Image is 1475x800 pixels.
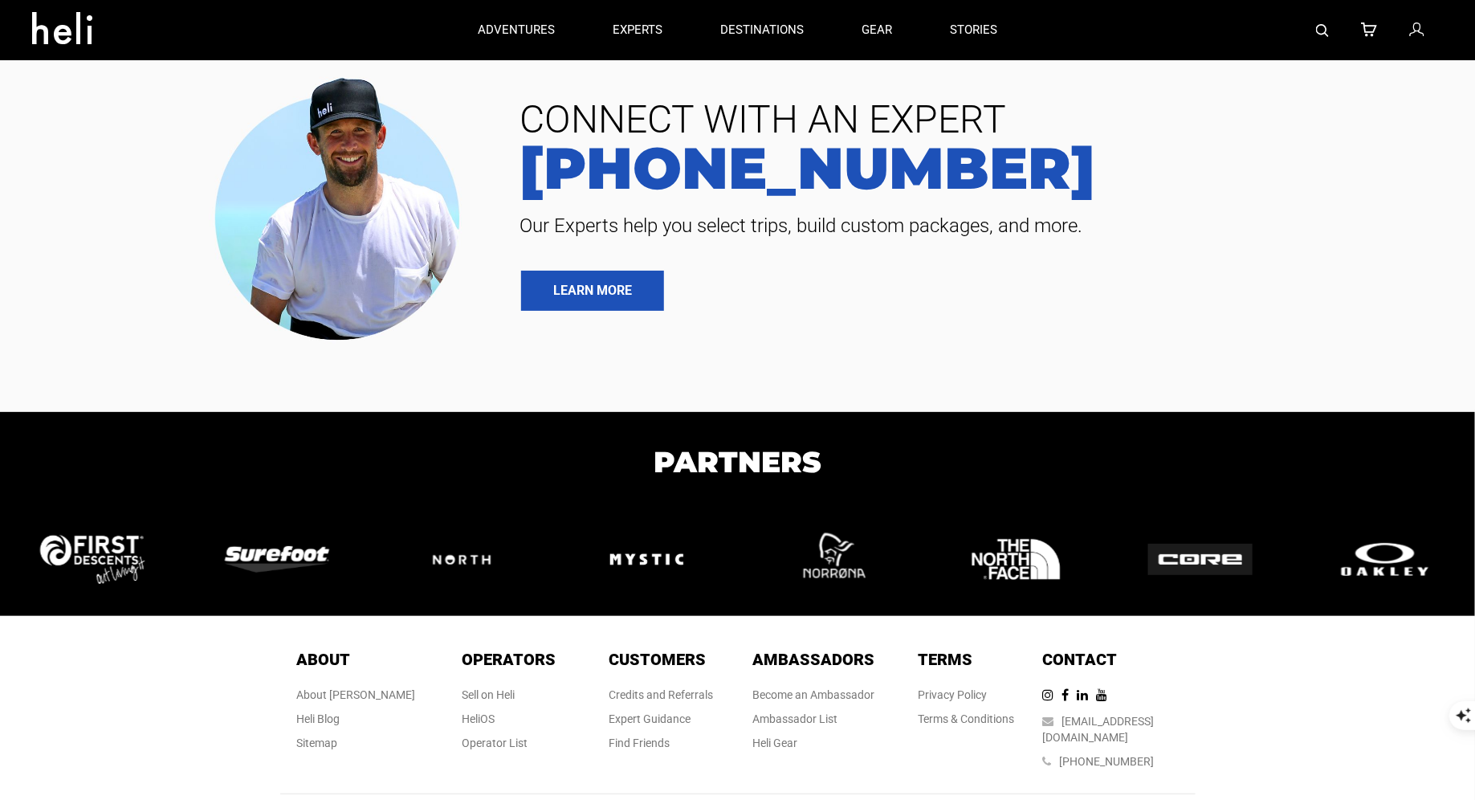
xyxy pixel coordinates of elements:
[507,213,1451,239] span: Our Experts help you select trips, build custom packages, and more.
[225,546,329,572] img: logo
[753,650,875,669] span: Ambassadors
[297,712,340,725] a: Heli Blog
[462,735,556,751] div: Operator List
[609,735,714,751] div: Find Friends
[462,687,556,703] div: Sell on Heli
[409,533,514,587] img: logo
[753,688,875,701] a: Become an Ambassador
[462,712,495,725] a: HeliOS
[609,688,714,701] a: Credits and Referrals
[297,650,351,669] span: About
[919,688,988,701] a: Privacy Policy
[1043,715,1155,744] a: [EMAIL_ADDRESS][DOMAIN_NAME]
[1333,539,1437,580] img: logo
[1316,24,1329,37] img: search-bar-icon.svg
[753,737,798,749] a: Heli Gear
[478,22,555,39] p: adventures
[609,650,707,669] span: Customers
[297,687,416,703] div: About [PERSON_NAME]
[597,509,697,610] img: logo
[202,64,483,348] img: contact our team
[781,509,882,610] img: logo
[1148,544,1253,576] img: logo
[507,139,1451,197] a: [PHONE_NUMBER]
[753,711,875,727] div: Ambassador List
[613,22,662,39] p: experts
[40,535,145,583] img: logo
[919,650,973,669] span: Terms
[521,271,664,311] a: LEARN MORE
[462,650,556,669] span: Operators
[609,712,691,725] a: Expert Guidance
[720,22,804,39] p: destinations
[966,509,1066,610] img: logo
[507,100,1451,139] span: CONNECT WITH AN EXPERT
[919,712,1015,725] a: Terms & Conditions
[297,735,416,751] div: Sitemap
[1043,650,1118,669] span: Contact
[1060,755,1155,768] a: [PHONE_NUMBER]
